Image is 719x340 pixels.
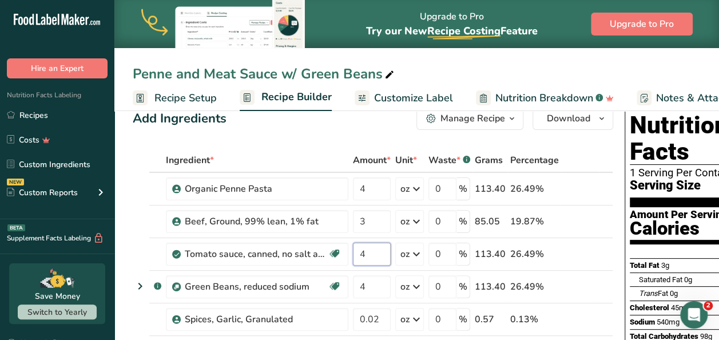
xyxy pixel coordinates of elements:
span: 540mg [657,318,680,326]
span: Percentage [510,153,559,167]
a: Nutrition Breakdown [476,85,614,111]
div: Beef, Ground, 99% lean, 1% fat [185,215,328,228]
div: oz [400,182,410,196]
span: Recipe Setup [154,90,217,106]
div: Organic Penne Pasta [185,182,328,196]
button: Upgrade to Pro [591,13,693,35]
span: Serving Size [630,179,701,193]
span: Customize Label [374,90,453,106]
span: Upgrade to Pro [610,17,674,31]
span: Recipe Builder [261,89,332,105]
iframe: Intercom live chat [680,301,708,329]
div: Waste [428,153,470,167]
i: Trans [639,289,658,298]
span: Sodium [630,318,655,326]
span: 3g [661,261,669,270]
div: Upgrade to Pro [366,1,538,48]
span: 2 [704,301,713,310]
span: Cholesterol [630,303,669,312]
div: 85.05 [475,215,506,228]
div: oz [400,215,410,228]
span: 45mg [671,303,690,312]
div: 0.57 [475,313,506,326]
span: Fat [639,289,668,298]
span: Try our New Feature [366,24,538,38]
span: 0g [670,289,678,298]
div: Save Money [35,290,80,302]
button: Switch to Yearly [18,305,97,319]
div: 113.40 [475,247,506,261]
span: 0g [684,275,692,284]
span: Nutrition Breakdown [495,90,593,106]
button: Manage Recipe [416,107,523,130]
span: Grams [475,153,503,167]
div: 0.13% [510,313,559,326]
button: Download [533,107,613,130]
div: 113.40 [475,182,506,196]
div: 26.49% [510,280,559,294]
div: oz [400,280,410,294]
span: Download [547,112,590,125]
span: Ingredient [166,153,214,167]
div: Tomato sauce, canned, no salt added [185,247,328,261]
span: Recipe Costing [427,24,500,38]
div: Spices, Garlic, Granulated [185,313,328,326]
div: 19.87% [510,215,559,228]
div: Custom Reports [7,187,78,199]
div: NEW [7,179,24,185]
a: Recipe Builder [240,84,332,112]
span: Switch to Yearly [27,307,87,318]
a: Customize Label [355,85,453,111]
div: oz [400,313,410,326]
button: Hire an Expert [7,58,108,78]
span: Total Fat [630,261,660,270]
div: Green Beans, reduced sodium [185,280,328,294]
a: Recipe Setup [133,85,217,111]
span: Saturated Fat [639,275,682,284]
div: 26.49% [510,182,559,196]
div: oz [400,247,410,261]
div: Penne and Meat Sauce w/ Green Beans [133,64,396,84]
div: 26.49% [510,247,559,261]
div: Manage Recipe [440,112,505,125]
div: BETA [7,224,25,231]
span: Amount [353,153,391,167]
div: Add Ingredients [133,109,227,128]
img: Sub Recipe [172,283,181,291]
div: 113.40 [475,280,506,294]
span: Unit [395,153,417,167]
